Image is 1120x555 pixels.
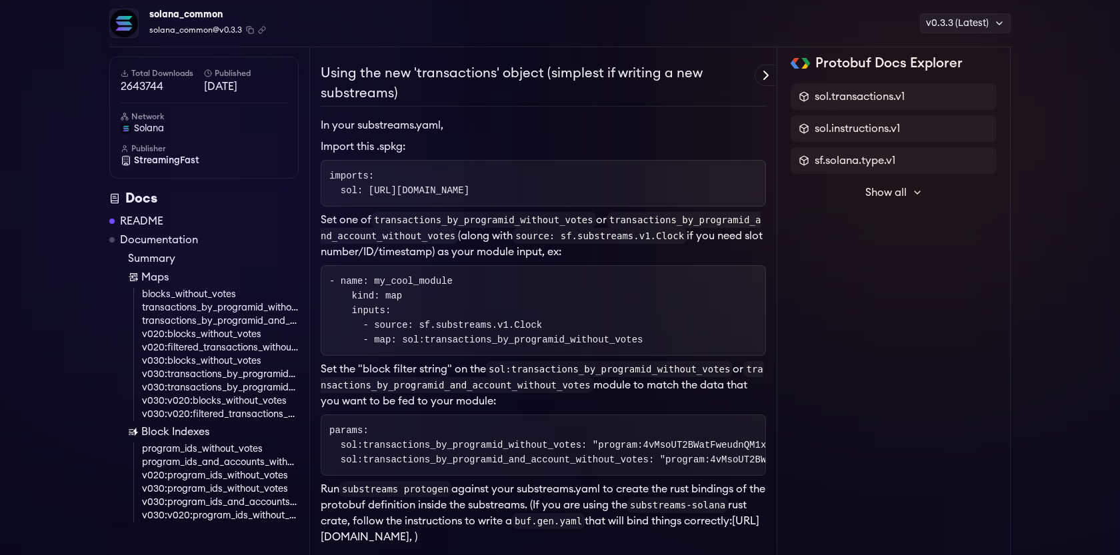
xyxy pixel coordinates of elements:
[246,26,254,34] button: Copy package name and version
[142,469,299,482] a: v020:program_ids_without_votes
[142,442,299,456] a: program_ids_without_votes
[791,179,997,206] button: Show all
[142,354,299,368] a: v030:blocks_without_votes
[204,79,287,95] span: [DATE]
[128,426,139,437] img: Block Index icon
[321,212,766,260] li: Set one of or (along with if you need slot number/ID/timestamp) as your module input, ex:
[321,63,766,107] h2: Using the new 'transactions' object (simplest if writing a new substreams)
[121,122,287,135] a: solana
[512,513,585,529] code: buf.gen.yaml
[109,189,299,208] div: Docs
[815,54,963,73] h2: Protobuf Docs Explorer
[128,251,299,267] a: Summary
[321,212,761,244] code: transactions_by_programid_and_account_without_votes
[513,228,687,244] code: source: sf.substreams.v1.Clock
[120,213,163,229] a: README
[815,121,900,137] span: sol.instructions.v1
[121,123,131,134] img: solana
[142,394,299,408] a: v030:v020:blocks_without_votes
[142,328,299,341] a: v020:blocks_without_votes
[142,509,299,522] a: v030:v020:program_ids_without_votes
[791,58,810,69] img: Protobuf
[142,456,299,469] a: program_ids_and_accounts_without_votes
[128,269,299,285] a: Maps
[258,26,266,34] button: Copy .spkg link to clipboard
[121,79,204,95] span: 2643744
[110,9,138,37] img: Package Logo
[142,368,299,381] a: v030:transactions_by_programid_without_votes
[204,68,287,79] h6: Published
[920,13,1011,33] div: v0.3.3 (Latest)
[142,496,299,509] a: v030:program_ids_and_accounts_without_votes
[149,5,266,24] div: solana_common
[815,153,895,169] span: sf.solana.type.v1
[486,361,733,377] code: sol:transactions_by_programid_without_votes
[149,24,242,36] span: solana_common@v0.3.3
[128,272,139,282] img: Map icon
[321,139,766,155] li: Import this .spkg:
[121,111,287,122] h6: Network
[121,154,287,167] a: StreamingFast
[142,314,299,328] a: transactions_by_programid_and_account_without_votes
[128,424,299,440] a: Block Indexes
[134,122,164,135] span: solana
[142,288,299,301] a: blocks_without_votes
[142,301,299,314] a: transactions_by_programid_without_votes
[142,482,299,496] a: v030:program_ids_without_votes
[121,143,287,154] h6: Publisher
[321,481,766,545] li: Run against your substreams.yaml to create the rust bindings of the protobuf definition inside th...
[142,408,299,421] a: v030:v020:filtered_transactions_without_votes
[142,381,299,394] a: v030:transactions_by_programid_and_account_without_votes
[134,154,199,167] span: StreamingFast
[321,361,763,393] code: transactions_by_programid_and_account_without_votes
[329,171,469,196] code: imports: sol: [URL][DOMAIN_NAME]
[815,89,905,105] span: sol.transactions.v1
[121,68,204,79] h6: Total Downloads
[120,232,198,248] a: Documentation
[371,212,596,228] code: transactions_by_programid_without_votes
[329,276,643,345] code: - name: my_cool_module kind: map inputs: - source: sf.substreams.v1.Clock - map: sol:transactions...
[865,185,907,201] span: Show all
[321,117,766,133] p: In your substreams.yaml,
[142,341,299,354] a: v020:filtered_transactions_without_votes
[321,361,766,409] li: Set the "block filter string" on the or module to match the data that you want to be fed to your ...
[627,497,728,513] code: substreams-solana
[339,481,451,497] code: substreams protogen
